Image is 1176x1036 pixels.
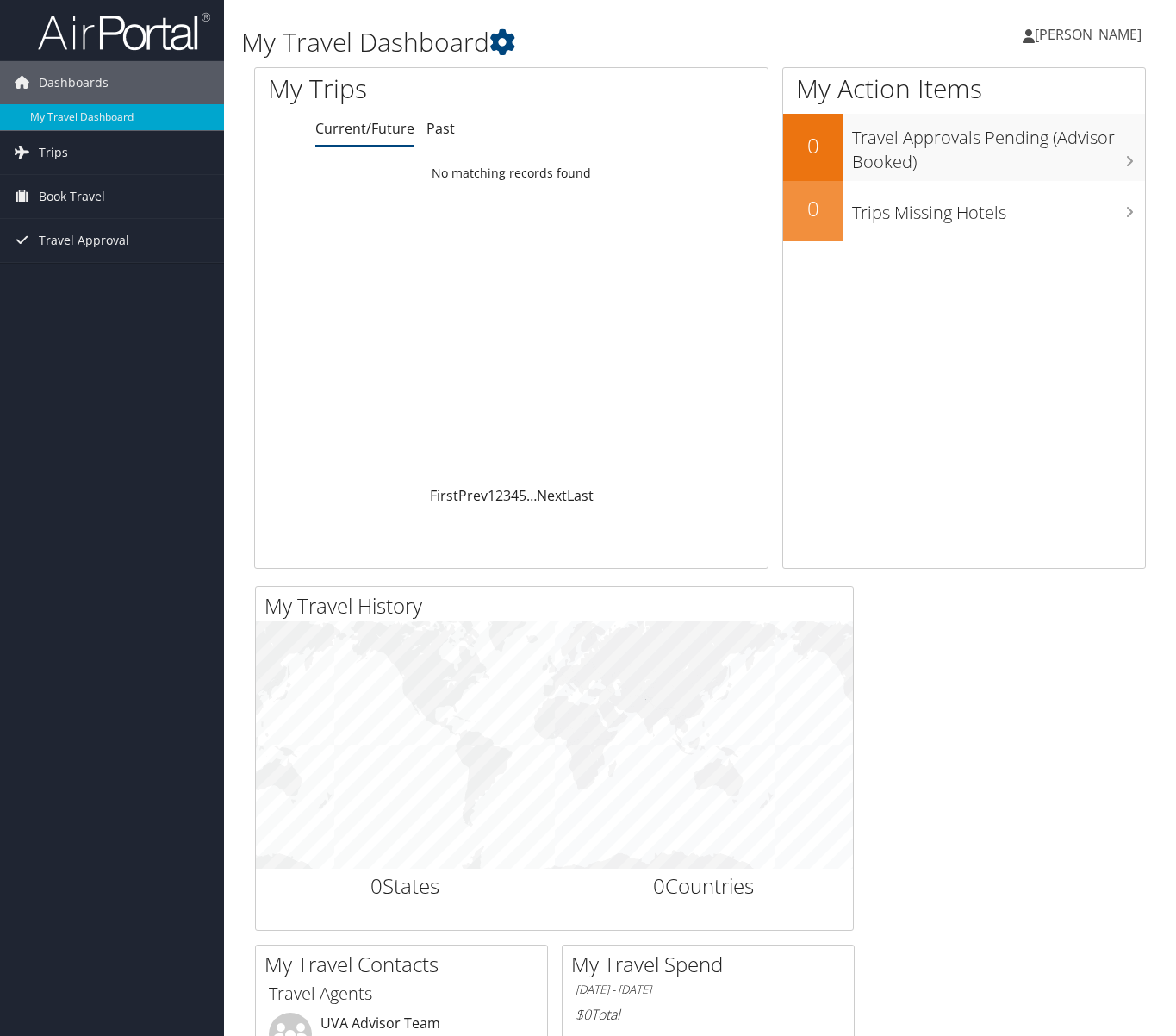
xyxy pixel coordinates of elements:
[576,1005,841,1024] h6: Total
[39,219,129,262] span: Travel Approval
[576,982,841,998] h6: [DATE] - [DATE]
[653,871,665,900] span: 0
[537,486,567,505] a: Next
[519,486,526,505] a: 5
[430,486,458,505] a: First
[567,486,594,505] a: Last
[264,950,547,979] h2: My Travel Contacts
[783,131,843,160] h2: 0
[576,1005,591,1024] span: $0
[1023,9,1159,60] a: [PERSON_NAME]
[568,871,841,901] h2: Countries
[526,486,537,505] span: …
[458,486,488,505] a: Prev
[783,181,1146,241] a: 0Trips Missing Hotels
[571,950,854,979] h2: My Travel Spend
[39,61,109,104] span: Dashboards
[852,192,1146,225] h3: Trips Missing Hotels
[503,486,511,505] a: 3
[39,131,68,174] span: Trips
[495,486,503,505] a: 2
[39,175,105,218] span: Book Travel
[268,71,541,107] h1: My Trips
[511,486,519,505] a: 4
[783,194,843,223] h2: 0
[241,24,853,60] h1: My Travel Dashboard
[269,982,534,1006] h3: Travel Agents
[255,158,768,189] td: No matching records found
[1035,25,1142,44] span: [PERSON_NAME]
[370,871,383,900] span: 0
[426,119,455,138] a: Past
[783,71,1146,107] h1: My Action Items
[269,871,542,901] h2: States
[315,119,414,138] a: Current/Future
[783,114,1146,180] a: 0Travel Approvals Pending (Advisor Booked)
[264,591,853,621] h2: My Travel History
[852,117,1146,174] h3: Travel Approvals Pending (Advisor Booked)
[38,11,210,52] img: airportal-logo.png
[488,486,495,505] a: 1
